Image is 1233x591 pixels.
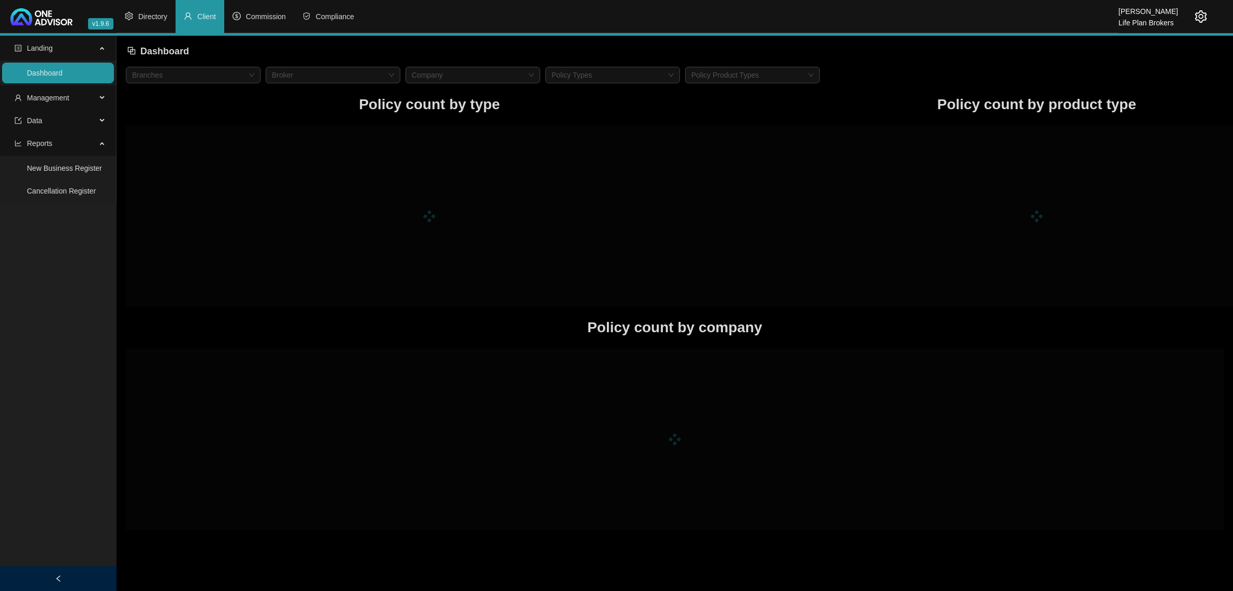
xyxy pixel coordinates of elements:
span: Management [27,94,69,102]
span: Reports [27,139,52,147]
a: Cancellation Register [27,187,96,195]
img: 2df55531c6924b55f21c4cf5d4484680-logo-light.svg [10,8,72,25]
span: setting [125,12,133,20]
span: v1.9.6 [88,18,113,29]
span: block [127,46,136,55]
span: profile [14,45,22,52]
span: safety [302,12,311,20]
span: import [14,117,22,124]
span: Client [197,12,216,21]
span: Compliance [316,12,354,21]
a: Dashboard [27,69,63,77]
h1: Policy count by company [126,316,1224,339]
span: Dashboard [140,46,189,56]
div: [PERSON_NAME] [1119,3,1178,14]
a: New Business Register [27,164,102,172]
span: Landing [27,44,53,52]
span: dollar [233,12,241,20]
div: Life Plan Brokers [1119,14,1178,25]
h1: Policy count by type [126,93,733,116]
span: left [55,575,62,582]
span: Commission [246,12,286,21]
span: line-chart [14,140,22,147]
span: Data [27,116,42,125]
span: setting [1195,10,1207,23]
span: user [14,94,22,101]
span: user [184,12,192,20]
span: Directory [138,12,167,21]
